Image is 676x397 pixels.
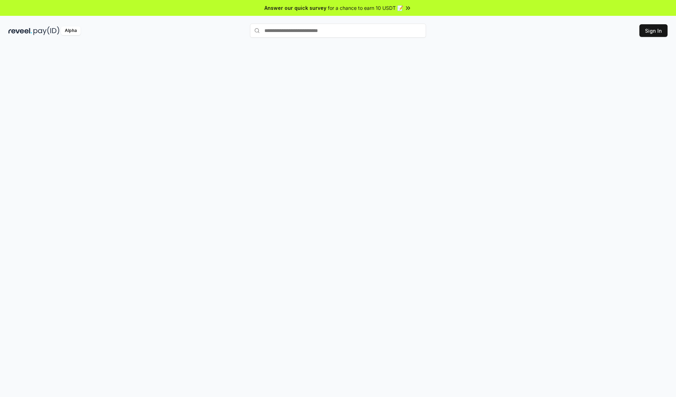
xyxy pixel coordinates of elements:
span: Answer our quick survey [264,4,326,12]
button: Sign In [639,24,668,37]
img: pay_id [33,26,60,35]
img: reveel_dark [8,26,32,35]
div: Alpha [61,26,81,35]
span: for a chance to earn 10 USDT 📝 [328,4,403,12]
